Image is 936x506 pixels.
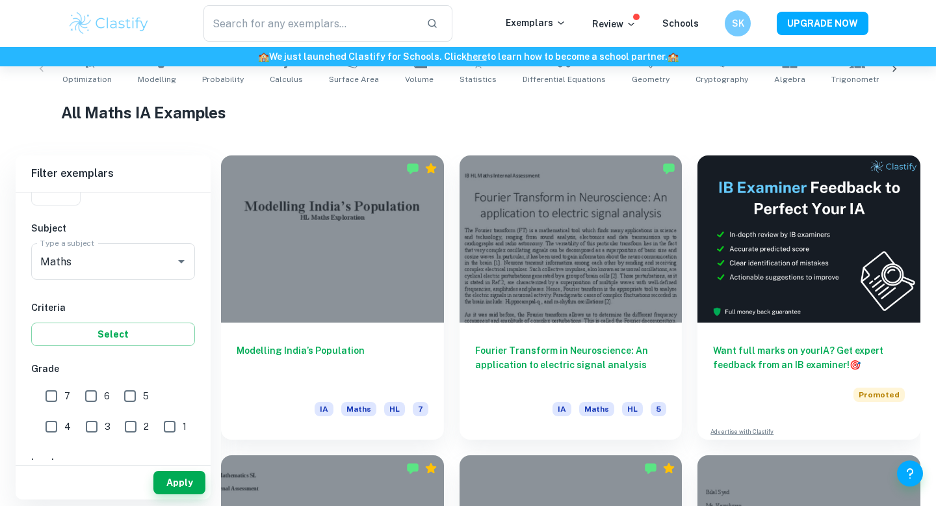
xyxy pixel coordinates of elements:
[632,73,669,85] span: Geometry
[315,402,333,416] span: IA
[405,73,434,85] span: Volume
[31,300,195,315] h6: Criteria
[460,155,682,440] a: Fourier Transform in Neuroscience: An application to electric signal analysisIAMathsHL5
[662,162,675,175] img: Marked
[651,402,666,416] span: 5
[406,162,419,175] img: Marked
[622,402,643,416] span: HL
[62,73,112,85] span: Optimization
[424,462,437,475] div: Premium
[138,73,176,85] span: Modelling
[104,389,110,403] span: 6
[460,73,497,85] span: Statistics
[203,5,416,42] input: Search for any exemplars...
[662,18,699,29] a: Schools
[64,419,71,434] span: 4
[592,17,636,31] p: Review
[777,12,868,35] button: UPGRADE NOW
[853,388,905,402] span: Promoted
[413,402,428,416] span: 7
[644,462,657,475] img: Marked
[662,462,675,475] div: Premium
[710,427,773,436] a: Advertise with Clastify
[61,101,876,124] h1: All Maths IA Examples
[143,389,149,403] span: 5
[406,462,419,475] img: Marked
[237,343,428,386] h6: Modelling India’s Population
[341,402,376,416] span: Maths
[221,155,444,440] a: Modelling India’s PopulationIAMathsHL7
[172,252,190,271] button: Open
[153,471,205,494] button: Apply
[16,155,211,192] h6: Filter exemplars
[270,73,303,85] span: Calculus
[31,221,195,235] h6: Subject
[329,73,379,85] span: Surface Area
[523,73,606,85] span: Differential Equations
[31,323,195,346] button: Select
[3,49,933,64] h6: We just launched Clastify for Schools. Click to learn how to become a school partner.
[579,402,614,416] span: Maths
[31,362,195,376] h6: Grade
[713,343,905,372] h6: Want full marks on your IA ? Get expert feedback from an IB examiner!
[725,10,751,36] button: SK
[850,360,861,370] span: 🎯
[144,419,149,434] span: 2
[731,16,746,31] h6: SK
[831,73,883,85] span: Trigonometry
[668,51,679,62] span: 🏫
[506,16,566,30] p: Exemplars
[64,389,70,403] span: 7
[31,455,195,470] h6: Level
[697,155,920,440] a: Want full marks on yourIA? Get expert feedback from an IB examiner!PromotedAdvertise with Clastify
[475,343,667,386] h6: Fourier Transform in Neuroscience: An application to electric signal analysis
[202,73,244,85] span: Probability
[105,419,110,434] span: 3
[183,419,187,434] span: 1
[695,73,748,85] span: Cryptography
[40,237,94,248] label: Type a subject
[697,155,920,323] img: Thumbnail
[384,402,405,416] span: HL
[552,402,571,416] span: IA
[774,73,805,85] span: Algebra
[467,51,487,62] a: here
[897,460,923,486] button: Help and Feedback
[258,51,269,62] span: 🏫
[68,10,150,36] img: Clastify logo
[424,162,437,175] div: Premium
